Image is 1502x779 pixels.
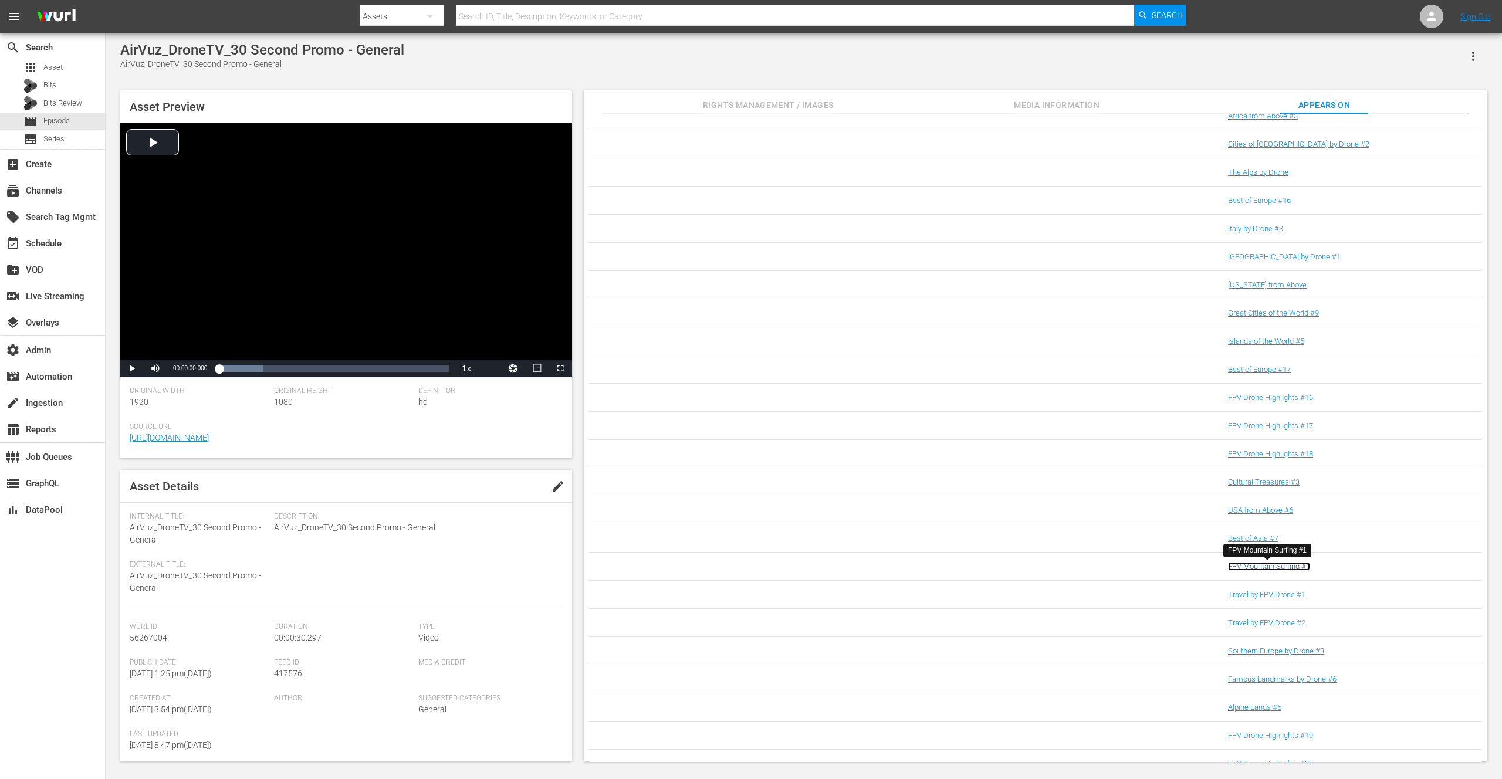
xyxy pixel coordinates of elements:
[130,433,209,442] a: [URL][DOMAIN_NAME]
[23,79,38,93] div: Bits
[1228,421,1313,430] a: FPV Drone Highlights #17
[418,705,446,714] span: General
[130,387,268,396] span: Original Width
[23,132,38,146] span: Series
[1152,5,1183,26] span: Search
[7,9,21,23] span: menu
[6,476,20,490] span: GraphQL
[1228,590,1305,599] a: Travel by FPV Drone #1
[130,523,261,544] span: AirVuz_DroneTV_30 Second Promo - General
[23,114,38,128] span: Episode
[43,133,65,145] span: Series
[1280,98,1368,113] span: Appears On
[6,40,20,55] span: Search
[1228,111,1298,120] a: Africa from Above #3
[544,472,572,500] button: edit
[120,360,144,377] button: Play
[418,658,557,668] span: Media Credit
[1460,12,1491,21] a: Sign Out
[173,365,207,371] span: 00:00:00.000
[1228,252,1341,261] a: [GEOGRAPHIC_DATA] by Drone #1
[6,210,20,224] span: Search Tag Mgmt
[6,503,20,517] span: DataPool
[418,397,428,407] span: hd
[1228,546,1307,556] div: FPV Mountain Surfing #1
[43,79,56,91] span: Bits
[1228,337,1304,346] a: Islands of the World #5
[1228,309,1319,317] a: Great Cities of the World #9
[144,360,167,377] button: Mute
[130,658,268,668] span: Publish Date
[130,705,212,714] span: [DATE] 3:54 pm ( [DATE] )
[6,316,20,330] span: Overlays
[1228,675,1337,683] a: Famous Landmarks by Drone #6
[551,479,565,493] span: edit
[43,62,63,73] span: Asset
[6,343,20,357] span: Admin
[130,622,268,632] span: Wurl Id
[1228,140,1369,148] a: Cities of [GEOGRAPHIC_DATA] by Drone #2
[274,397,293,407] span: 1080
[418,633,439,642] span: Video
[6,184,20,198] span: Channels
[455,360,478,377] button: Playback Rate
[274,658,412,668] span: Feed ID
[1228,562,1310,571] a: FPV Mountain Surfing #1
[219,365,449,372] div: Progress Bar
[1228,646,1324,655] a: Southern Europe by Drone #3
[23,96,38,110] div: Bits Review
[6,396,20,410] span: Ingestion
[130,397,148,407] span: 1920
[43,115,70,127] span: Episode
[130,740,212,750] span: [DATE] 8:47 pm ( [DATE] )
[525,360,549,377] button: Picture-in-Picture
[130,422,557,432] span: Source Url
[130,571,261,592] span: AirVuz_DroneTV_30 Second Promo - General
[1228,703,1281,712] a: Alpine Lands #5
[1228,618,1305,627] a: Travel by FPV Drone #2
[1228,196,1291,205] a: Best of Europe #16
[130,100,205,114] span: Asset Preview
[23,60,38,74] span: Asset
[130,479,199,493] span: Asset Details
[274,387,412,396] span: Original Height
[1228,280,1307,289] a: [US_STATE] from Above
[1013,98,1101,113] span: Media Information
[274,622,412,632] span: Duration
[120,58,404,70] div: AirVuz_DroneTV_30 Second Promo - General
[1228,759,1313,768] a: FPV Drone Highlights #20
[1228,449,1313,458] a: FPV Drone Highlights #18
[6,450,20,464] span: Job Queues
[1228,365,1291,374] a: Best of Europe #17
[130,694,268,703] span: Created At
[274,512,557,521] span: Description:
[418,622,557,632] span: Type
[130,669,212,678] span: [DATE] 1:25 pm ( [DATE] )
[130,560,268,570] span: External Title:
[1228,168,1288,177] a: The Alps by Drone
[549,360,572,377] button: Fullscreen
[120,42,404,58] div: AirVuz_DroneTV_30 Second Promo - General
[120,123,572,377] div: Video Player
[6,236,20,250] span: Schedule
[274,669,302,678] span: 417576
[130,512,268,521] span: Internal Title:
[418,694,557,703] span: Suggested Categories
[1228,393,1313,402] a: FPV Drone Highlights #16
[274,633,322,642] span: 00:00:30.297
[28,3,84,31] img: ans4CAIJ8jUAAAAAAAAAAAAAAAAAAAAAAAAgQb4GAAAAAAAAAAAAAAAAAAAAAAAAJMjXAAAAAAAAAAAAAAAAAAAAAAAAgAT5G...
[1134,5,1186,26] button: Search
[43,97,82,109] span: Bits Review
[6,370,20,384] span: Automation
[1228,477,1300,486] a: Cultural Treasures #3
[130,730,268,739] span: Last Updated
[1228,731,1313,740] a: FPV Drone Highlights #19
[6,157,20,171] span: Create
[502,360,525,377] button: Jump To Time
[418,387,557,396] span: Definition
[1228,506,1293,514] a: USA from Above #6
[274,521,557,534] span: AirVuz_DroneTV_30 Second Promo - General
[703,98,833,113] span: Rights Management / Images
[6,289,20,303] span: Live Streaming
[274,694,412,703] span: Author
